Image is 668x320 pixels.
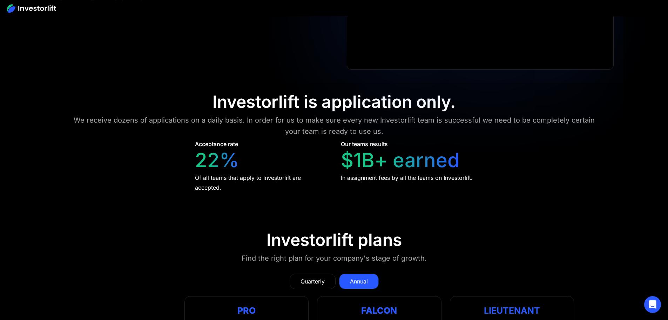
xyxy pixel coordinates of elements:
div: Of all teams that apply to Investorlift are accepted. [195,173,328,192]
div: Find the right plan for your company's stage of growth. [242,253,427,264]
div: In assignment fees by all the teams on Investorlift. [341,173,473,183]
strong: Lieutenant [484,305,540,316]
div: We receive dozens of applications on a daily basis. In order for us to make sure every new Invest... [67,115,601,137]
div: Falcon [361,303,397,317]
div: Our teams results [341,140,388,148]
div: Investorlift plans [266,230,402,250]
div: Investorlift is application only. [212,92,456,112]
div: Annual [350,277,368,286]
div: Acceptance rate [195,140,238,148]
div: Quarterly [301,277,325,286]
div: Open Intercom Messenger [644,296,661,313]
div: 22% [195,149,239,172]
div: $1B+ earned [341,149,460,172]
div: Pro [227,303,266,317]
